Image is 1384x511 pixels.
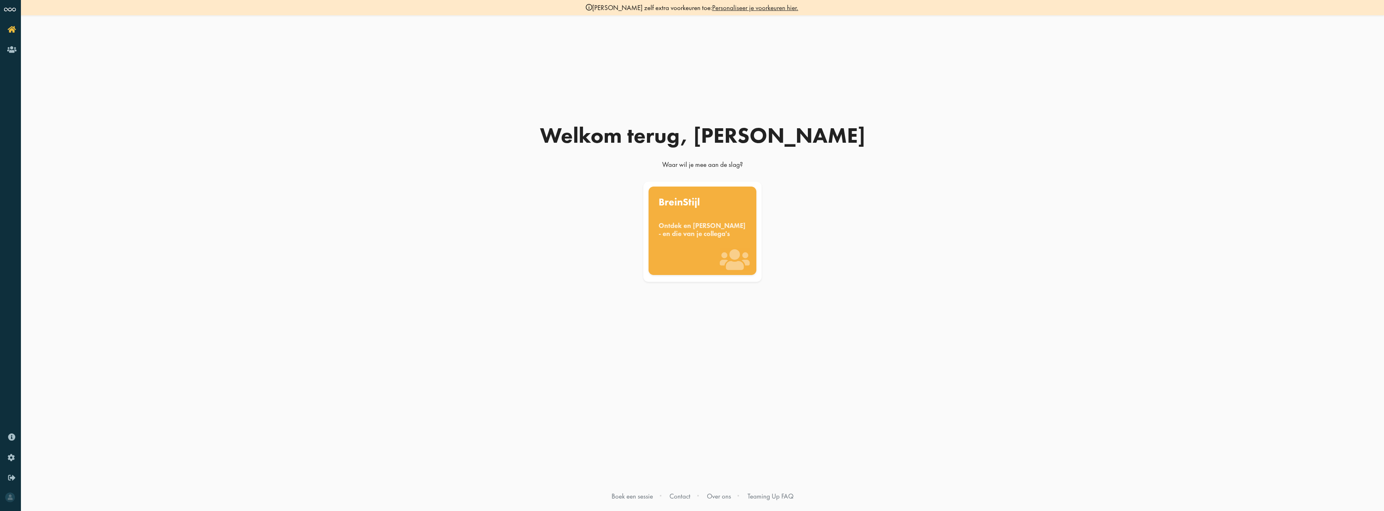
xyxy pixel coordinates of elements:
[748,492,793,501] a: Teaming Up FAQ
[659,197,746,207] div: BreinStijl
[586,4,592,10] img: info-black.svg
[669,492,690,501] a: Contact
[659,222,746,238] div: Ontdek en [PERSON_NAME] - en die van je collega's
[707,492,731,501] a: Over ons
[612,492,653,501] a: Boek een sessie
[642,182,764,282] a: BreinStijl Ontdek en [PERSON_NAME] - en die van je collega's
[509,125,896,146] div: Welkom terug, [PERSON_NAME]
[712,3,798,12] a: Personaliseer je voorkeuren hier.
[509,160,896,173] div: Waar wil je mee aan de slag?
